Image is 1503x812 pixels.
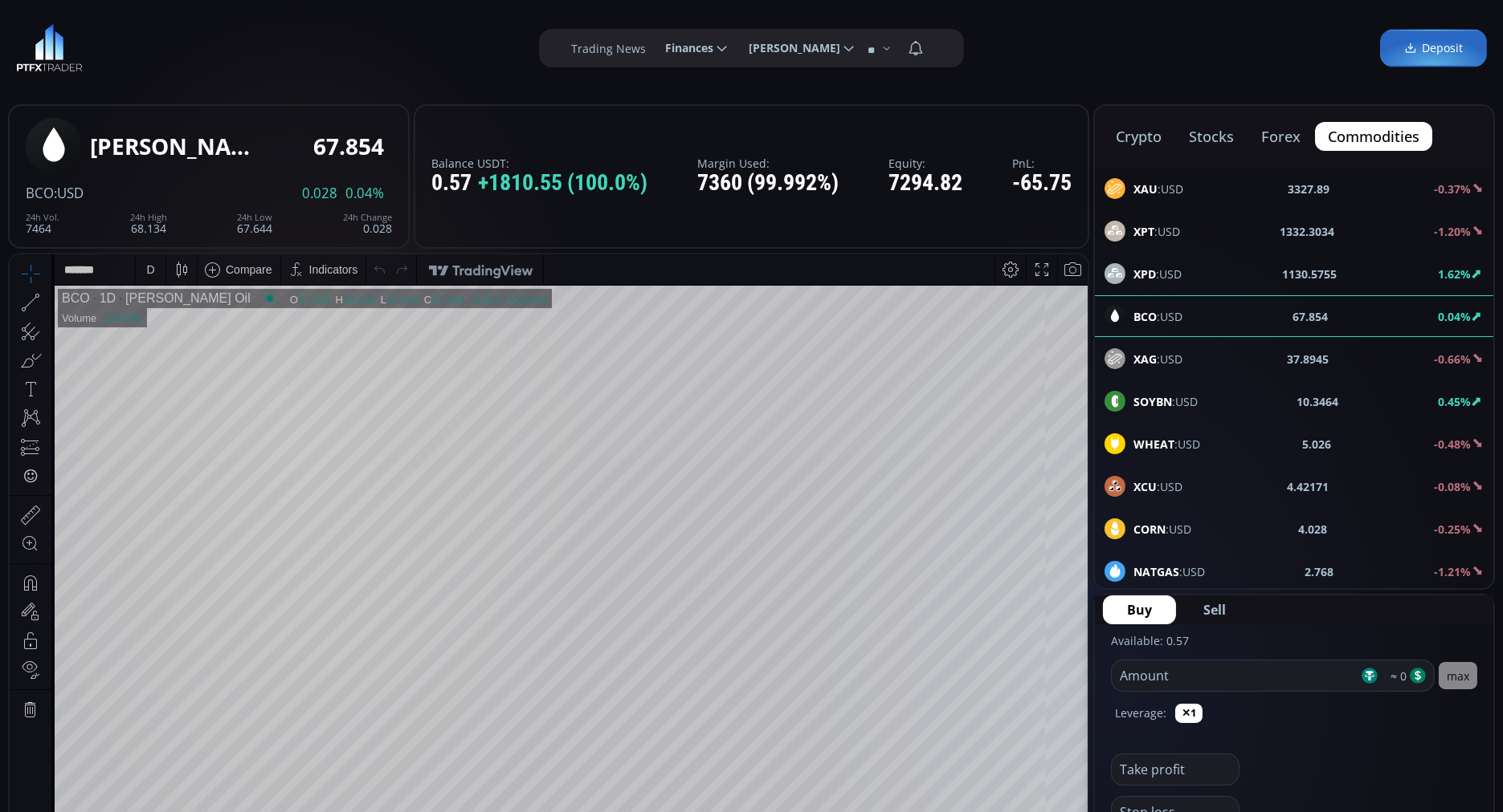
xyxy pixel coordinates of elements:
[1176,122,1247,151] button: stocks
[896,646,973,659] span: 13:23:54 (UTC)
[1203,600,1226,619] span: Sell
[571,40,646,57] label: Trading News
[334,39,366,51] div: 68.139
[1133,522,1166,537] b: CORN
[26,184,54,202] span: BCO
[1434,564,1471,579] b: -1.21%
[216,9,263,22] div: Compare
[1133,564,1179,579] b: NATGAS
[131,646,146,659] div: 1m
[478,171,647,196] span: +1810.55 (100.0%)
[697,157,839,169] label: Margin Used:
[1133,393,1198,410] span: :USD
[1434,351,1471,367] b: -0.66%
[313,134,384,159] div: 67.854
[371,39,378,51] div: L
[1280,223,1334,240] b: 1332.3034
[1385,668,1407,684] span: ≈ 0
[343,213,392,234] div: 0.028
[697,171,839,196] div: 7360 (99.992%)
[1103,122,1174,151] button: crypto
[300,9,349,22] div: Indicators
[1133,224,1154,239] b: XPT
[1133,351,1157,367] b: XAG
[1103,595,1176,624] button: Buy
[1175,704,1203,723] button: ✕1
[1133,266,1182,282] span: :USD
[1043,637,1076,668] div: Toggle Auto Scale
[1248,122,1313,151] button: forex
[158,646,171,659] div: 5d
[1434,522,1471,537] b: -0.25%
[1434,479,1471,494] b: -0.08%
[890,637,978,668] button: 13:23:54 (UTC)
[1133,223,1180,240] span: :USD
[16,24,83,72] img: LOGO
[1022,646,1037,659] div: log
[1127,600,1152,619] span: Buy
[1288,478,1329,495] b: 4.42171
[90,134,251,159] div: [PERSON_NAME] Oil
[1133,436,1200,453] span: :USD
[1133,478,1182,495] span: :USD
[1315,122,1432,151] button: commodities
[888,157,962,169] label: Equity:
[1133,479,1157,494] b: XCU
[52,58,87,70] div: Volume
[280,39,289,51] div: O
[289,39,321,51] div: 67.826
[1133,266,1156,282] b: XPD
[1303,436,1332,453] b: 5.026
[1438,266,1471,282] b: 1.62%
[1434,436,1471,452] b: -0.48%
[26,213,59,222] div: 24h Vol.
[1380,30,1487,67] a: Deposit
[80,37,106,51] div: 1D
[1115,704,1166,721] label: Leverage:
[52,37,80,51] div: BCO
[1133,521,1191,538] span: :USD
[104,646,120,659] div: 3m
[37,599,44,621] div: Hide Drawings Toolbar
[1016,637,1043,668] div: Toggle Log Scale
[1133,394,1172,409] b: SOYBN
[81,646,93,659] div: 1y
[459,39,537,51] div: +0.022 (+0.03%)
[1283,266,1338,282] b: 1130.5755
[1133,181,1183,197] span: :USD
[431,171,647,196] div: 0.57
[1012,171,1072,196] div: -65.75
[1111,633,1189,648] label: Available: 0.57
[423,39,455,51] div: 67.854
[1404,40,1463,57] span: Deposit
[326,39,334,51] div: H
[1288,351,1329,367] b: 37.8945
[378,39,410,51] div: 67.644
[994,637,1016,668] div: Toggle Percentage
[345,186,384,201] span: 0.04%
[58,646,70,659] div: 5y
[1434,224,1471,239] b: -1.20%
[253,37,268,51] div: Market open
[1305,563,1334,580] b: 2.768
[1133,436,1174,452] b: WHEAT
[415,39,423,51] div: C
[1179,595,1250,624] button: Sell
[737,32,840,64] span: [PERSON_NAME]
[1438,394,1471,409] b: 0.45%
[237,213,272,234] div: 67.644
[106,37,241,51] div: [PERSON_NAME] Oil
[137,9,145,22] div: D
[431,157,647,169] label: Balance USDT:
[54,184,84,202] span: :USD
[26,213,59,234] div: 7464
[654,32,713,64] span: Finances
[343,213,392,222] div: 24h Change
[93,58,132,70] div: 10.609K
[1297,393,1339,410] b: 10.3464
[1048,646,1070,659] div: auto
[1133,563,1205,580] span: :USD
[1012,157,1072,169] label: PnL:
[888,171,962,196] div: 7294.82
